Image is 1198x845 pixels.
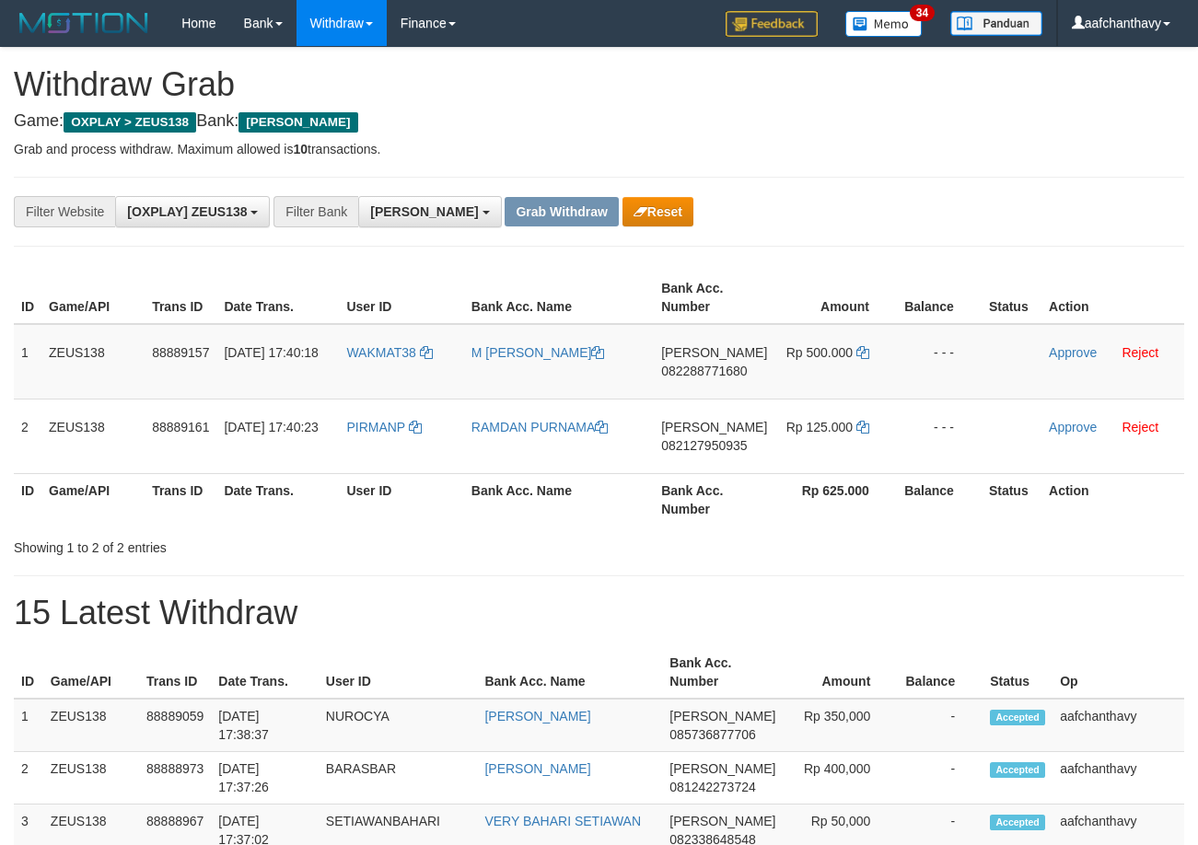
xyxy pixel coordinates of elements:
[346,420,405,434] span: PIRMANP
[41,324,145,399] td: ZEUS138
[990,710,1045,725] span: Accepted
[14,699,43,752] td: 1
[1041,473,1184,526] th: Action
[669,814,775,828] span: [PERSON_NAME]
[897,399,982,473] td: - - -
[14,9,154,37] img: MOTION_logo.png
[14,473,41,526] th: ID
[43,752,139,804] td: ZEUS138
[1122,345,1158,360] a: Reject
[14,66,1184,103] h1: Withdraw Grab
[127,204,247,219] span: [OXPLAY] ZEUS138
[115,196,270,227] button: [OXPLAY] ZEUS138
[484,761,590,776] a: [PERSON_NAME]
[64,112,196,133] span: OXPLAY > ZEUS138
[477,646,662,699] th: Bank Acc. Name
[293,142,308,156] strong: 10
[14,752,43,804] td: 2
[139,752,211,804] td: 88888973
[224,420,318,434] span: [DATE] 17:40:23
[211,699,318,752] td: [DATE] 17:38:37
[898,699,983,752] td: -
[14,399,41,473] td: 2
[14,595,1184,631] h1: 15 Latest Withdraw
[783,752,898,804] td: Rp 400,000
[370,204,478,219] span: [PERSON_NAME]
[898,752,983,804] td: -
[669,709,775,723] span: [PERSON_NAME]
[654,272,774,324] th: Bank Acc. Number
[41,399,145,473] td: ZEUS138
[211,646,318,699] th: Date Trans.
[990,815,1045,830] span: Accepted
[661,438,747,453] span: Copy 082127950935 to clipboard
[145,473,216,526] th: Trans ID
[43,646,139,699] th: Game/API
[1049,345,1097,360] a: Approve
[1041,272,1184,324] th: Action
[339,272,463,324] th: User ID
[319,752,478,804] td: BARASBAR
[346,345,432,360] a: WAKMAT38
[1053,752,1184,804] td: aafchanthavy
[464,473,654,526] th: Bank Acc. Name
[216,473,339,526] th: Date Trans.
[273,196,358,227] div: Filter Bank
[845,11,923,37] img: Button%20Memo.svg
[505,197,618,226] button: Grab Withdraw
[774,473,897,526] th: Rp 625.000
[661,364,747,378] span: Copy 082288771680 to clipboard
[471,345,605,360] a: M [PERSON_NAME]
[983,646,1053,699] th: Status
[1053,646,1184,699] th: Op
[1049,420,1097,434] a: Approve
[14,531,485,557] div: Showing 1 to 2 of 2 entries
[774,272,897,324] th: Amount
[484,814,641,828] a: VERY BAHARI SETIAWAN
[464,272,654,324] th: Bank Acc. Name
[783,646,898,699] th: Amount
[43,699,139,752] td: ZEUS138
[139,646,211,699] th: Trans ID
[145,272,216,324] th: Trans ID
[152,345,209,360] span: 88889157
[856,420,869,434] a: Copy 125000 to clipboard
[662,646,783,699] th: Bank Acc. Number
[14,324,41,399] td: 1
[669,761,775,776] span: [PERSON_NAME]
[484,709,590,723] a: [PERSON_NAME]
[14,196,115,227] div: Filter Website
[339,473,463,526] th: User ID
[897,272,982,324] th: Balance
[990,762,1045,778] span: Accepted
[41,473,145,526] th: Game/API
[786,420,853,434] span: Rp 125.000
[622,197,693,226] button: Reset
[661,345,767,360] span: [PERSON_NAME]
[14,140,1184,158] p: Grab and process withdraw. Maximum allowed is transactions.
[152,420,209,434] span: 88889161
[897,473,982,526] th: Balance
[726,11,818,37] img: Feedback.jpg
[211,752,318,804] td: [DATE] 17:37:26
[346,345,415,360] span: WAKMAT38
[898,646,983,699] th: Balance
[783,699,898,752] td: Rp 350,000
[1122,420,1158,434] a: Reject
[669,780,755,794] span: Copy 081242273724 to clipboard
[14,646,43,699] th: ID
[897,324,982,399] td: - - -
[319,646,478,699] th: User ID
[14,112,1184,131] h4: Game: Bank:
[661,420,767,434] span: [PERSON_NAME]
[950,11,1042,36] img: panduan.png
[346,420,421,434] a: PIRMANP
[14,272,41,324] th: ID
[1053,699,1184,752] td: aafchanthavy
[238,112,357,133] span: [PERSON_NAME]
[319,699,478,752] td: NUROCYA
[358,196,501,227] button: [PERSON_NAME]
[786,345,853,360] span: Rp 500.000
[41,272,145,324] th: Game/API
[224,345,318,360] span: [DATE] 17:40:18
